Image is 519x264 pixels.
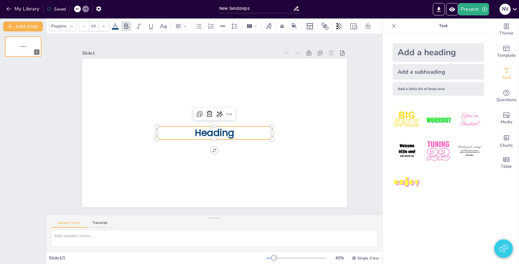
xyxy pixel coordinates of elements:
div: Add a table [494,152,519,174]
button: Present [458,3,489,15]
div: 1 [34,49,40,55]
span: Heading [20,46,26,47]
div: Slide 1 [82,50,280,56]
button: Speaker Notes [51,221,86,228]
div: Slide 1 / 1 [49,255,267,261]
button: N V [500,3,511,15]
div: N V [500,4,511,15]
button: Transcript [86,221,114,228]
div: Add ready made slides [494,41,519,63]
div: Add a little bit of body text [393,82,484,96]
img: 5.jpeg [424,137,453,165]
span: Heading [195,126,234,139]
div: Add a subheading [393,64,484,80]
div: Heading1 [5,36,41,57]
span: Table [501,163,512,170]
button: Export to PowerPoint [433,3,445,15]
div: 45 % [332,255,347,261]
div: Resize presentation [349,21,358,31]
div: Poppins [50,22,68,30]
div: Change the overall theme [494,19,519,41]
img: 4.jpeg [393,137,421,165]
span: Text [502,74,511,81]
div: Saved [47,6,66,12]
div: Add images, graphics, shapes or video [494,107,519,130]
img: 3.jpeg [455,105,484,134]
span: Template [497,52,516,59]
span: Media [500,119,513,126]
span: Single View [357,256,379,261]
div: Add a heading [393,43,484,62]
input: Insert title [219,4,293,13]
div: Add charts and graphs [494,130,519,152]
button: Preview Presentation [446,3,458,15]
button: My Library [5,4,42,14]
div: Get real-time input from your audience [494,85,519,107]
img: 6.jpeg [455,137,484,165]
div: Add text boxes [494,63,519,85]
div: Layout [305,21,315,31]
div: Text effects [264,21,273,31]
span: Charts [500,142,513,149]
span: Theme [499,30,513,37]
p: Text [399,19,488,33]
div: Column Count [245,21,259,31]
button: Add slide [3,22,43,31]
img: 1.jpeg [393,105,421,134]
span: Position [321,23,329,30]
span: Questions [496,97,517,103]
div: Border settings [279,21,285,31]
img: 2.jpeg [424,105,453,134]
div: Background color [289,23,298,29]
img: 7.jpeg [393,168,421,197]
